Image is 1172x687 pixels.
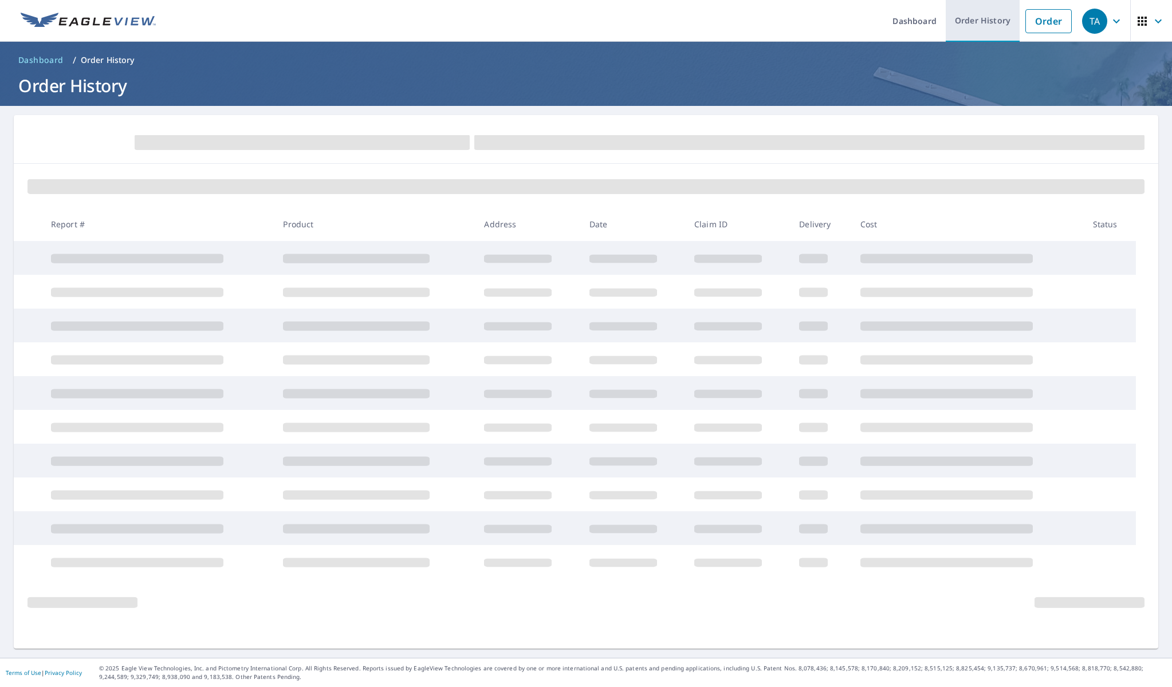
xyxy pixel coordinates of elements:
p: | [6,669,82,676]
nav: breadcrumb [14,51,1158,69]
th: Report # [42,207,274,241]
span: Dashboard [18,54,64,66]
th: Date [580,207,685,241]
th: Claim ID [685,207,790,241]
a: Order [1025,9,1072,33]
a: Dashboard [14,51,68,69]
th: Product [274,207,475,241]
th: Delivery [790,207,851,241]
img: EV Logo [21,13,156,30]
div: TA [1082,9,1107,34]
a: Terms of Use [6,669,41,677]
h1: Order History [14,74,1158,97]
th: Address [475,207,580,241]
a: Privacy Policy [45,669,82,677]
p: Order History [81,54,135,66]
li: / [73,53,76,67]
th: Cost [851,207,1084,241]
p: © 2025 Eagle View Technologies, Inc. and Pictometry International Corp. All Rights Reserved. Repo... [99,664,1166,681]
th: Status [1084,207,1136,241]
